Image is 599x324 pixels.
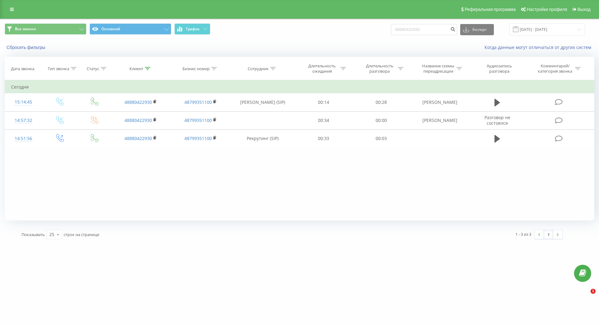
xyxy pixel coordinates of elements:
[124,135,152,141] a: 48880422930
[479,63,520,74] div: Аудиозапись разговора
[352,111,410,129] td: 00:00
[248,66,269,71] div: Сотрудник
[485,44,594,50] a: Когда данные могут отличаться от других систем
[11,66,34,71] div: Дата звонка
[22,232,45,237] span: Показывать
[11,114,36,127] div: 14:57:32
[48,66,69,71] div: Тип звонка
[537,63,573,74] div: Комментарий/категория звонка
[129,66,143,71] div: Клиент
[174,23,210,35] button: График
[64,232,99,237] span: строк на странице
[183,66,210,71] div: Бизнес номер
[90,23,171,35] button: Основной
[5,45,48,50] button: Сбросить фильтры
[465,7,516,12] span: Реферальная программа
[295,93,352,111] td: 00:14
[184,117,212,123] a: 48799351100
[352,129,410,147] td: 00:03
[515,231,531,237] div: 1 - 3 из 3
[410,93,470,111] td: [PERSON_NAME]
[485,114,510,126] span: Разговор не состоялся
[591,289,596,294] span: 1
[184,99,212,105] a: 48799351100
[11,133,36,145] div: 14:51:56
[5,23,86,35] button: Все звонки
[87,66,99,71] div: Статус
[295,129,352,147] td: 00:33
[410,111,470,129] td: [PERSON_NAME]
[230,93,295,111] td: [PERSON_NAME] (SIP)
[11,96,36,108] div: 15:14:45
[421,63,455,74] div: Название схемы переадресации
[544,230,553,239] a: 1
[578,289,593,304] iframe: Intercom live chat
[577,7,591,12] span: Выход
[15,27,36,31] span: Все звонки
[230,129,295,147] td: Рекрутинг (SIP)
[5,81,594,93] td: Сегодня
[527,7,567,12] span: Настройки профиля
[460,24,494,35] button: Экспорт
[295,111,352,129] td: 00:34
[184,135,212,141] a: 48799351100
[124,99,152,105] a: 48880422930
[363,63,396,74] div: Длительность разговора
[352,93,410,111] td: 00:28
[391,24,457,35] input: Поиск по номеру
[49,231,54,238] div: 25
[124,117,152,123] a: 48880422930
[186,27,200,31] span: График
[305,63,339,74] div: Длительность ожидания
